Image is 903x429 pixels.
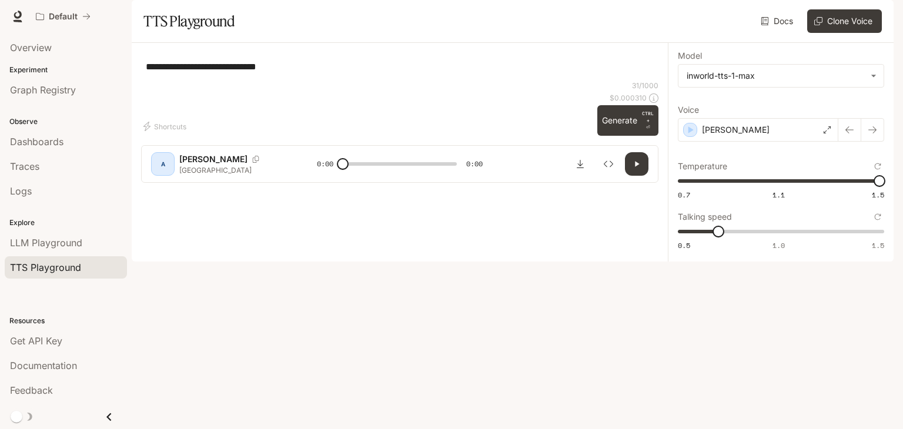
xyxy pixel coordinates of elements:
p: $ 0.000310 [610,93,647,103]
a: Docs [758,9,798,33]
p: Temperature [678,162,727,170]
p: [PERSON_NAME] [702,124,770,136]
h1: TTS Playground [143,9,235,33]
p: [PERSON_NAME] [179,153,248,165]
button: Clone Voice [807,9,882,33]
p: Default [49,12,78,22]
span: 1.5 [872,190,884,200]
span: 0:00 [317,158,333,170]
button: GenerateCTRL +⏎ [597,105,658,136]
span: 0.5 [678,240,690,250]
p: [GEOGRAPHIC_DATA] [179,165,289,175]
p: ⏎ [642,110,654,131]
button: Reset to default [871,160,884,173]
span: 1.1 [772,190,785,200]
span: 1.0 [772,240,785,250]
button: Download audio [568,152,592,176]
p: CTRL + [642,110,654,124]
span: 1.5 [872,240,884,250]
div: inworld-tts-1-max [678,65,884,87]
button: Inspect [597,152,620,176]
span: 0:00 [466,158,483,170]
button: Shortcuts [141,117,191,136]
button: Reset to default [871,210,884,223]
p: Voice [678,106,699,114]
p: Model [678,52,702,60]
span: 0.7 [678,190,690,200]
div: A [153,155,172,173]
p: 31 / 1000 [632,81,658,91]
button: Copy Voice ID [248,156,264,163]
button: All workspaces [31,5,96,28]
p: Talking speed [678,213,732,221]
div: inworld-tts-1-max [687,70,865,82]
